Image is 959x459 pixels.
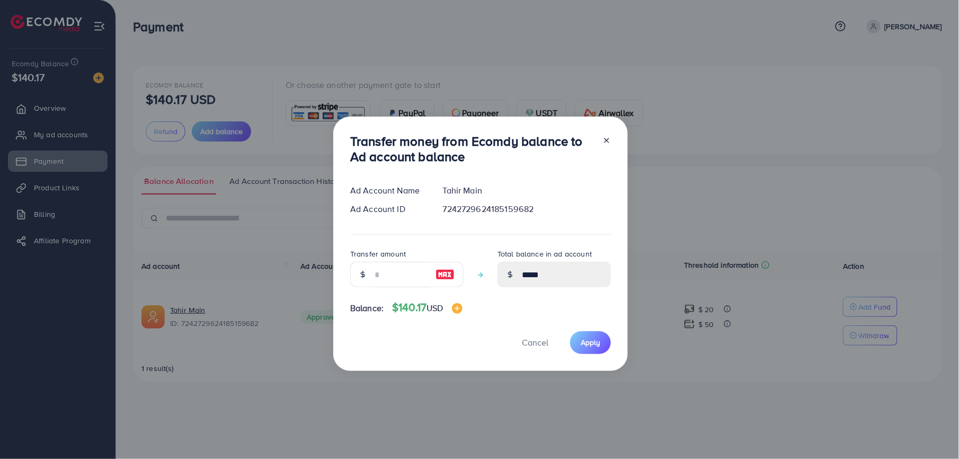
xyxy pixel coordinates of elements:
button: Apply [570,331,611,354]
div: Ad Account Name [342,184,434,197]
label: Transfer amount [350,249,406,259]
div: Ad Account ID [342,203,434,215]
div: Tahir Main [434,184,619,197]
h4: $140.17 [392,301,463,314]
img: image [452,303,463,314]
span: USD [427,302,443,314]
h3: Transfer money from Ecomdy balance to Ad account balance [350,134,594,164]
span: Apply [581,337,600,348]
label: Total balance in ad account [498,249,592,259]
span: Cancel [522,337,548,348]
img: image [436,268,455,281]
button: Cancel [509,331,562,354]
span: Balance: [350,302,384,314]
div: 7242729624185159682 [434,203,619,215]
